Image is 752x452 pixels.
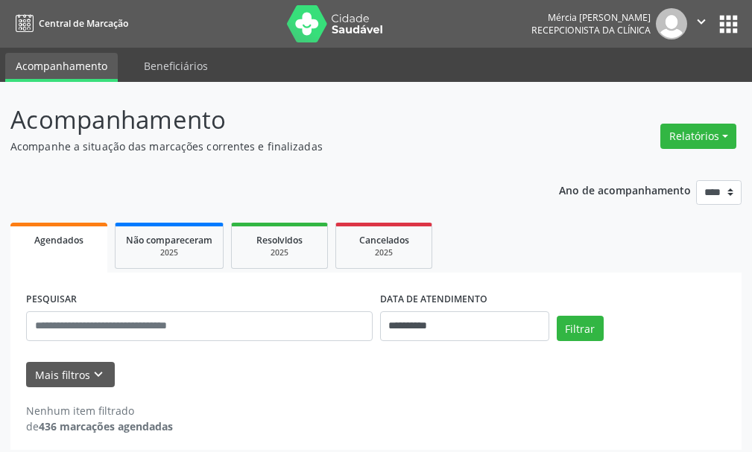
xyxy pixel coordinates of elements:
div: Nenhum item filtrado [26,403,173,418]
button: Filtrar [557,316,604,341]
div: 2025 [242,247,317,258]
span: Cancelados [359,234,409,246]
span: Central de Marcação [39,17,128,30]
span: Não compareceram [126,234,212,246]
div: 2025 [126,247,212,258]
p: Acompanhamento [10,101,522,139]
a: Beneficiários [133,53,218,79]
p: Acompanhe a situação das marcações correntes e finalizadas [10,139,522,154]
button:  [687,8,715,39]
strong: 436 marcações agendadas [39,419,173,433]
label: DATA DE ATENDIMENTO [380,288,487,311]
label: PESQUISAR [26,288,77,311]
i: keyboard_arrow_down [90,366,107,383]
button: Mais filtroskeyboard_arrow_down [26,362,115,388]
div: de [26,418,173,434]
i:  [693,13,710,30]
div: 2025 [347,247,421,258]
button: Relatórios [660,124,736,149]
button: apps [715,11,742,37]
a: Acompanhamento [5,53,118,82]
img: img [656,8,687,39]
span: Agendados [34,234,83,246]
span: Recepcionista da clínica [531,24,651,36]
span: Resolvidos [256,234,303,246]
div: Mércia [PERSON_NAME] [531,11,651,24]
a: Central de Marcação [10,11,128,36]
p: Ano de acompanhamento [559,180,691,199]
